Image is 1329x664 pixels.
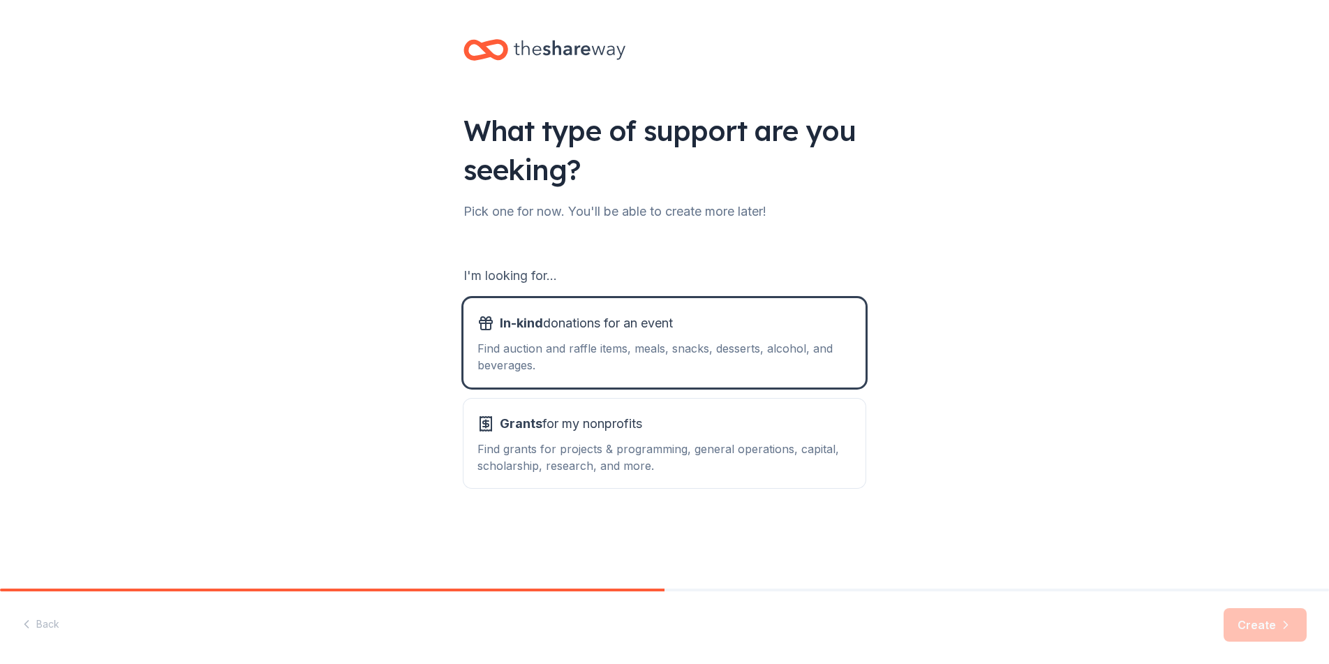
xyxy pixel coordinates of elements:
div: What type of support are you seeking? [463,111,866,189]
span: Grants [500,416,542,431]
span: donations for an event [500,312,673,334]
span: In-kind [500,316,543,330]
div: Find auction and raffle items, meals, snacks, desserts, alcohol, and beverages. [477,340,852,374]
span: for my nonprofits [500,413,642,435]
button: In-kinddonations for an eventFind auction and raffle items, meals, snacks, desserts, alcohol, and... [463,298,866,388]
div: Pick one for now. You'll be able to create more later! [463,200,866,223]
div: Find grants for projects & programming, general operations, capital, scholarship, research, and m... [477,441,852,474]
div: I'm looking for... [463,265,866,287]
button: Grantsfor my nonprofitsFind grants for projects & programming, general operations, capital, schol... [463,399,866,488]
